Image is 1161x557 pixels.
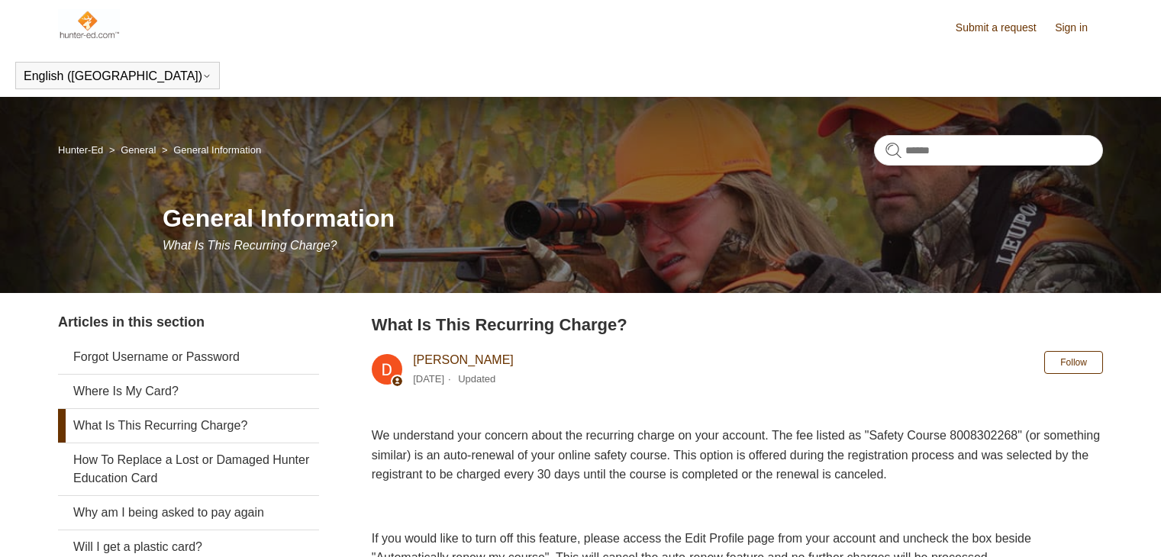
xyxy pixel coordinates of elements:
a: Hunter-Ed [58,144,103,156]
a: General Information [173,144,261,156]
a: What Is This Recurring Charge? [58,409,319,443]
a: Sign in [1055,20,1103,36]
li: General Information [159,144,261,156]
time: 03/04/2024, 10:48 [413,373,444,385]
li: Hunter-Ed [58,144,106,156]
input: Search [874,135,1103,166]
button: Follow Article [1044,351,1103,374]
span: What Is This Recurring Charge? [163,239,337,252]
a: [PERSON_NAME] [413,353,514,366]
a: Submit a request [956,20,1052,36]
li: General [106,144,159,156]
h1: General Information [163,200,1103,237]
button: English ([GEOGRAPHIC_DATA]) [24,69,211,83]
a: Why am I being asked to pay again [58,496,319,530]
a: Where Is My Card? [58,375,319,408]
span: We understand your concern about the recurring charge on your account. The fee listed as "Safety ... [372,429,1100,481]
a: How To Replace a Lost or Damaged Hunter Education Card [58,443,319,495]
li: Updated [458,373,495,385]
a: Forgot Username or Password [58,340,319,374]
a: General [121,144,156,156]
span: Articles in this section [58,314,205,330]
img: Hunter-Ed Help Center home page [58,9,120,40]
h2: What Is This Recurring Charge? [372,312,1103,337]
